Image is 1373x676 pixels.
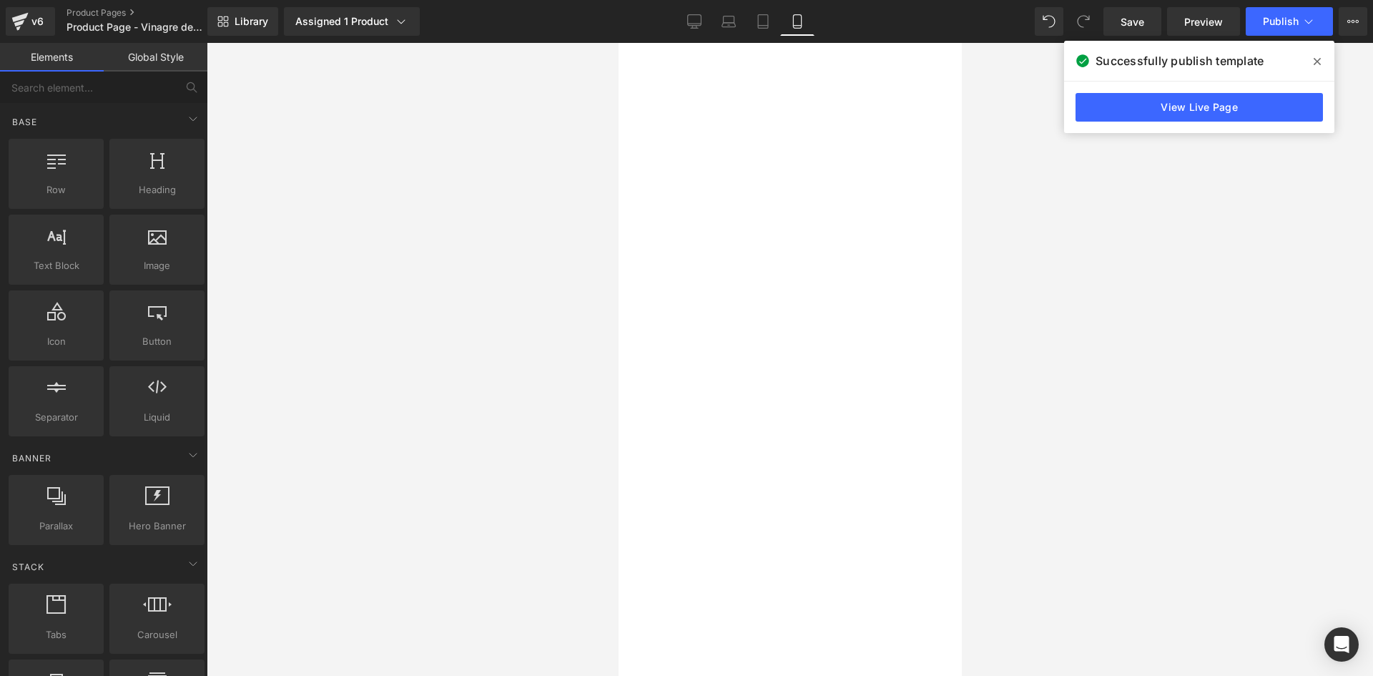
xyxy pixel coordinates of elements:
span: Publish [1263,16,1299,27]
a: Laptop [712,7,746,36]
span: Carousel [114,627,200,642]
span: Icon [13,334,99,349]
button: More [1339,7,1367,36]
span: Liquid [114,410,200,425]
span: Save [1121,14,1144,29]
a: Product Pages [67,7,231,19]
a: Mobile [780,7,815,36]
div: Assigned 1 Product [295,14,408,29]
div: v6 [29,12,46,31]
span: Hero Banner [114,519,200,534]
span: Text Block [13,258,99,273]
span: Successfully publish template [1096,52,1264,69]
a: v6 [6,7,55,36]
span: Image [114,258,200,273]
a: Desktop [677,7,712,36]
span: Library [235,15,268,28]
button: Undo [1035,7,1063,36]
button: Redo [1069,7,1098,36]
span: Button [114,334,200,349]
div: Open Intercom Messenger [1324,627,1359,662]
span: Stack [11,560,46,574]
a: View Live Page [1076,93,1323,122]
span: Product Page - Vinagre de manzana - [DATE] 20:32:48 [67,21,204,33]
a: Preview [1167,7,1240,36]
a: New Library [207,7,278,36]
span: Preview [1184,14,1223,29]
a: Tablet [746,7,780,36]
a: Global Style [104,43,207,72]
span: Banner [11,451,53,465]
span: Tabs [13,627,99,642]
span: Separator [13,410,99,425]
span: Heading [114,182,200,197]
span: Parallax [13,519,99,534]
span: Base [11,115,39,129]
button: Publish [1246,7,1333,36]
span: Row [13,182,99,197]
